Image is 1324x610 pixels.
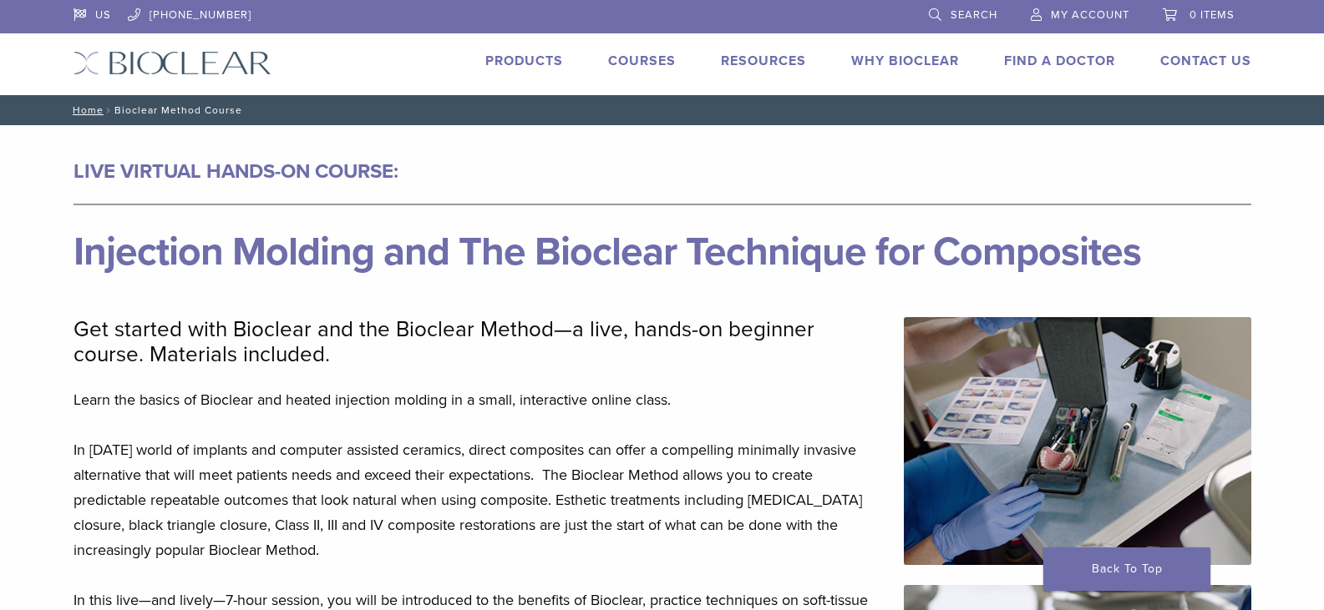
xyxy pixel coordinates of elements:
span: 0 items [1190,8,1235,22]
a: Back To Top [1043,547,1210,591]
a: Home [68,104,104,116]
span: Search [951,8,997,22]
img: Bioclear [74,51,271,75]
a: Contact Us [1160,53,1251,69]
a: Resources [721,53,806,69]
strong: LIVE VIRTUAL HANDS-ON COURSE: [74,159,398,184]
a: Courses [608,53,676,69]
a: Products [485,53,563,69]
a: Find A Doctor [1004,53,1115,69]
p: Get started with Bioclear and the Bioclear Method—a live, hands-on beginner course. Materials inc... [74,317,884,367]
span: / [104,106,114,114]
span: My Account [1051,8,1129,22]
a: Why Bioclear [851,53,959,69]
nav: Bioclear Method Course [61,95,1264,125]
h1: Injection Molding and The Bioclear Technique for Composites [74,232,1251,272]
